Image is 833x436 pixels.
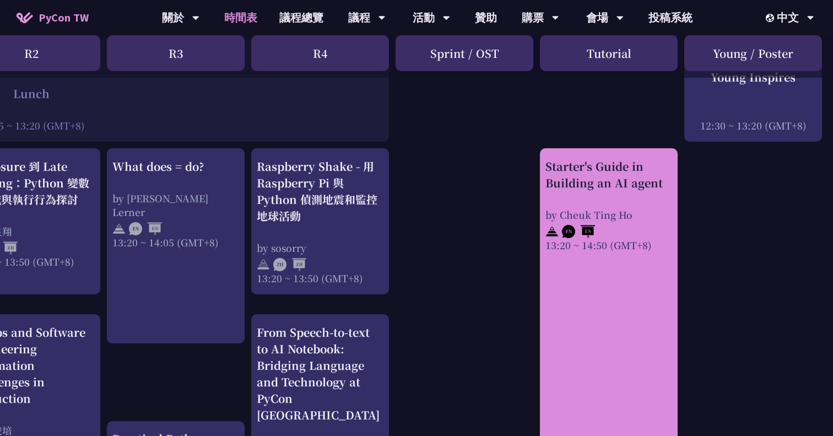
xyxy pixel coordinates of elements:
div: Young / Poster [684,35,822,71]
div: Starter's Guide in Building an AI agent [545,158,672,191]
div: 13:20 ~ 14:50 (GMT+8) [545,238,672,252]
div: 12:30 ~ 13:20 (GMT+8) [690,119,816,132]
img: ENEN.5a408d1.svg [562,225,595,238]
a: Young Inspires 12:30 ~ 13:20 (GMT+8) [690,69,816,132]
img: ENEN.5a408d1.svg [129,222,162,235]
div: Tutorial [540,35,678,71]
div: 13:20 ~ 13:50 (GMT+8) [257,271,383,285]
div: Sprint / OST [396,35,533,71]
div: R3 [107,35,245,71]
div: by [PERSON_NAME] Lerner [112,191,239,219]
a: What does = do? by [PERSON_NAME] Lerner 13:20 ~ 14:05 (GMT+8) [112,158,239,334]
div: by sosorry [257,241,383,255]
img: svg+xml;base64,PHN2ZyB4bWxucz0iaHR0cDovL3d3dy53My5vcmcvMjAwMC9zdmciIHdpZHRoPSIyNCIgaGVpZ2h0PSIyNC... [112,222,126,235]
div: 13:20 ~ 14:05 (GMT+8) [112,235,239,249]
a: Raspberry Shake - 用 Raspberry Pi 與 Python 偵測地震和監控地球活動 by sosorry 13:20 ~ 13:50 (GMT+8) [257,158,383,285]
div: Raspberry Shake - 用 Raspberry Pi 與 Python 偵測地震和監控地球活動 [257,158,383,224]
div: What does = do? [112,158,239,175]
span: PyCon TW [39,9,89,26]
div: by Cheuk Ting Ho [545,208,672,222]
div: R4 [251,35,389,71]
img: Locale Icon [766,14,777,22]
div: From Speech-to-text to AI Notebook: Bridging Language and Technology at PyCon [GEOGRAPHIC_DATA] [257,324,383,423]
img: svg+xml;base64,PHN2ZyB4bWxucz0iaHR0cDovL3d3dy53My5vcmcvMjAwMC9zdmciIHdpZHRoPSIyNCIgaGVpZ2h0PSIyNC... [545,225,559,238]
img: svg+xml;base64,PHN2ZyB4bWxucz0iaHR0cDovL3d3dy53My5vcmcvMjAwMC9zdmciIHdpZHRoPSIyNCIgaGVpZ2h0PSIyNC... [257,258,270,271]
a: PyCon TW [6,4,100,31]
img: ZHZH.38617ef.svg [273,258,306,271]
img: Home icon of PyCon TW 2025 [17,12,33,23]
